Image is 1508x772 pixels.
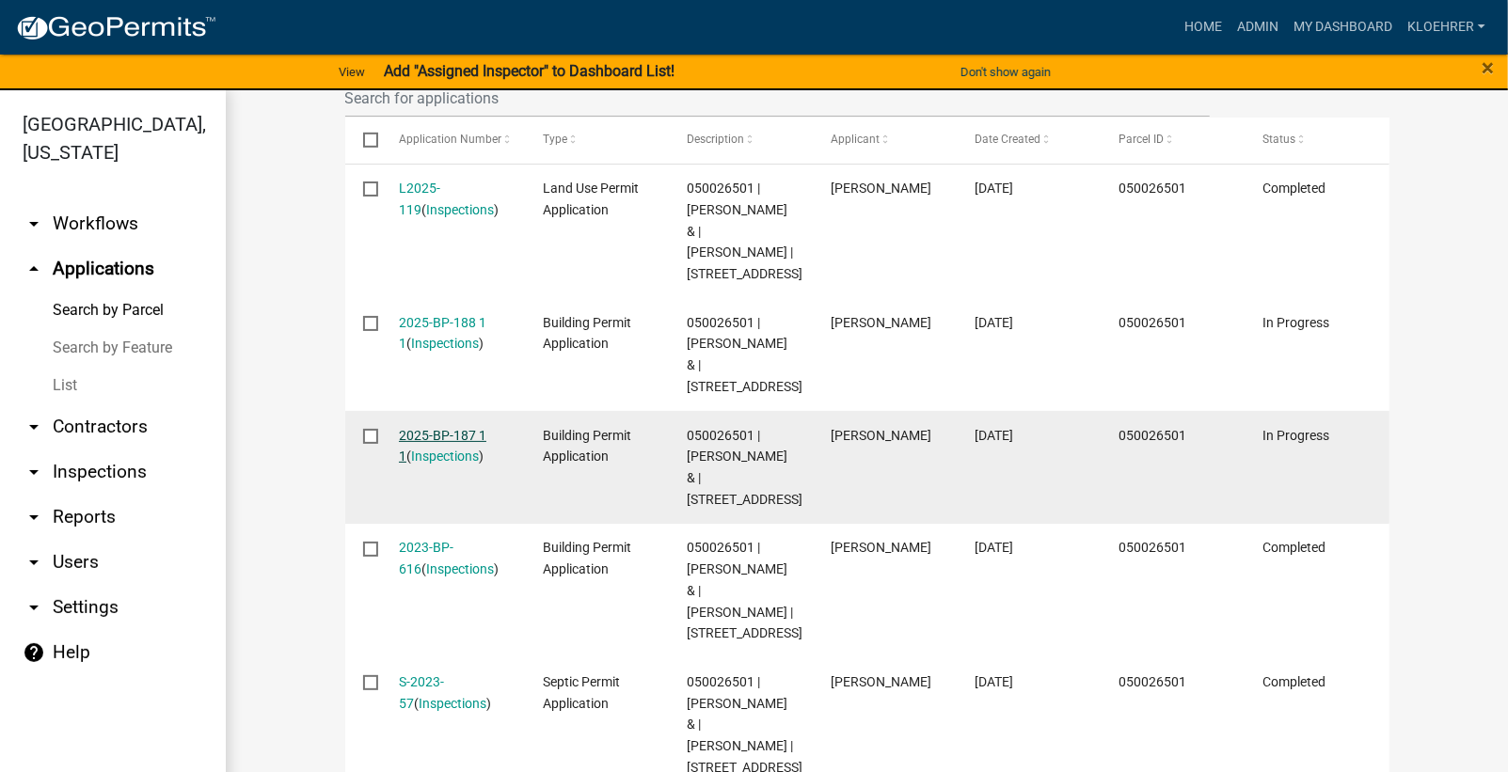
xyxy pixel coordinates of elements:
[399,674,444,711] a: S-2023-57
[543,674,620,711] span: Septic Permit Application
[543,133,567,146] span: Type
[381,118,525,163] datatable-header-cell: Application Number
[411,336,479,351] a: Inspections
[975,428,1013,443] span: 08/04/2025
[23,258,45,280] i: arrow_drop_up
[1400,9,1493,45] a: kloehrer
[831,315,931,330] span: Sean Moe
[1245,118,1389,163] datatable-header-cell: Status
[1177,9,1230,45] a: Home
[419,696,486,711] a: Inspections
[831,540,931,555] span: Sean Moe
[1286,9,1400,45] a: My Dashboard
[399,315,486,352] a: 2025-BP-188 1 1
[543,428,631,465] span: Building Permit Application
[399,178,507,221] div: ( )
[345,79,1211,118] input: Search for applications
[1263,181,1326,196] span: Completed
[1119,428,1187,443] span: 050026501
[975,181,1013,196] span: 08/15/2025
[23,641,45,664] i: help
[1263,315,1330,330] span: In Progress
[543,540,631,576] span: Building Permit Application
[399,425,507,468] div: ( )
[1119,315,1187,330] span: 050026501
[543,181,639,217] span: Land Use Permit Application
[669,118,813,163] datatable-header-cell: Description
[975,674,1013,689] span: 08/31/2023
[399,428,486,465] a: 2025-BP-187 1 1
[23,551,45,574] i: arrow_drop_down
[345,118,381,163] datatable-header-cell: Select
[1230,9,1286,45] a: Admin
[399,181,440,217] a: L2025-119
[687,540,802,640] span: 050026501 | DAVID J HOFFMAN & | KATHLEEN C HOFFMAN | 13787 165TH AVE NE
[525,118,669,163] datatable-header-cell: Type
[687,428,802,507] span: 050026501 | DAVID J HOFFMAN & | 13787 165TH AVE NE
[23,461,45,483] i: arrow_drop_down
[1119,540,1187,555] span: 050026501
[831,181,931,196] span: Ryan Kolb
[975,540,1013,555] span: 11/17/2023
[384,62,675,80] strong: Add "Assigned Inspector" to Dashboard List!
[1119,181,1187,196] span: 050026501
[687,181,802,281] span: 050026501 | DAVID J HOFFMAN & | KATHLEEN C HOFFMAN | 13787 165TH AVE NE
[1263,674,1326,689] span: Completed
[687,133,744,146] span: Description
[831,133,880,146] span: Applicant
[399,133,501,146] span: Application Number
[975,133,1040,146] span: Date Created
[1263,428,1330,443] span: In Progress
[23,506,45,528] i: arrow_drop_down
[23,416,45,438] i: arrow_drop_down
[687,315,802,394] span: 050026501 | DAVID J HOFFMAN & | 13787 165TH AVE NE
[831,674,931,689] span: Sean Moe
[426,561,494,576] a: Inspections
[399,540,453,576] a: 2023-BP-616
[331,56,373,87] a: View
[1263,540,1326,555] span: Completed
[813,118,957,163] datatable-header-cell: Applicant
[399,537,507,580] div: ( )
[399,671,507,715] div: ( )
[1101,118,1245,163] datatable-header-cell: Parcel ID
[1119,133,1165,146] span: Parcel ID
[426,202,494,217] a: Inspections
[23,213,45,235] i: arrow_drop_down
[953,56,1058,87] button: Don't show again
[23,596,45,619] i: arrow_drop_down
[831,428,931,443] span: Sean Moe
[399,312,507,355] div: ( )
[957,118,1101,163] datatable-header-cell: Date Created
[411,449,479,464] a: Inspections
[1482,55,1494,81] span: ×
[1119,674,1187,689] span: 050026501
[1263,133,1296,146] span: Status
[975,315,1013,330] span: 08/04/2025
[543,315,631,352] span: Building Permit Application
[1482,56,1494,79] button: Close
